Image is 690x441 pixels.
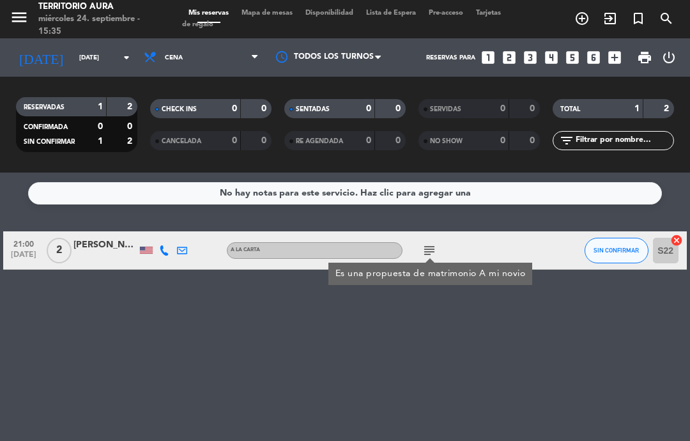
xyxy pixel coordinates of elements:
[38,1,163,13] div: TERRITORIO AURA
[501,49,517,66] i: looks_two
[631,11,646,26] i: turned_in_not
[585,238,648,263] button: SIN CONFIRMAR
[652,8,680,29] span: BUSCAR
[659,11,674,26] i: search
[624,8,652,29] span: Reserva especial
[559,133,574,148] i: filter_list
[500,104,505,113] strong: 0
[182,10,235,17] span: Mis reservas
[335,267,526,281] div: Es una propuesta de matrimonio A mi novio
[98,102,103,111] strong: 1
[162,106,197,112] span: CHECK INS
[602,11,618,26] i: exit_to_app
[574,134,673,148] input: Filtrar por nombre...
[119,50,134,65] i: arrow_drop_down
[24,104,65,111] span: RESERVADAS
[395,136,403,145] strong: 0
[670,234,683,247] i: cancel
[98,137,103,146] strong: 1
[594,247,639,254] span: SIN CONFIRMAR
[8,251,40,265] span: [DATE]
[127,122,135,131] strong: 0
[395,104,403,113] strong: 0
[10,8,29,27] i: menu
[500,136,505,145] strong: 0
[426,54,475,61] span: Reservas para
[430,106,461,112] span: SERVIDAS
[299,10,360,17] span: Disponibilidad
[522,49,539,66] i: looks_3
[220,186,471,201] div: No hay notas para este servicio. Haz clic para agregar una
[637,50,652,65] span: print
[235,10,299,17] span: Mapa de mesas
[564,49,581,66] i: looks_5
[634,104,640,113] strong: 1
[560,106,580,112] span: TOTAL
[232,136,237,145] strong: 0
[585,49,602,66] i: looks_6
[98,122,103,131] strong: 0
[422,243,437,258] i: subject
[24,139,75,145] span: SIN CONFIRMAR
[261,136,269,145] strong: 0
[480,49,496,66] i: looks_one
[24,124,68,130] span: CONFIRMADA
[296,106,330,112] span: SENTADAS
[574,11,590,26] i: add_circle_outline
[657,38,680,77] div: LOG OUT
[543,49,560,66] i: looks_4
[162,138,201,144] span: CANCELADA
[127,102,135,111] strong: 2
[606,49,623,66] i: add_box
[47,238,72,263] span: 2
[231,247,260,252] span: A LA CARTA
[8,236,40,251] span: 21:00
[664,104,671,113] strong: 2
[296,138,343,144] span: RE AGENDADA
[366,136,371,145] strong: 0
[366,104,371,113] strong: 0
[568,8,596,29] span: RESERVAR MESA
[661,50,677,65] i: power_settings_new
[261,104,269,113] strong: 0
[73,238,137,252] div: [PERSON_NAME]
[530,136,537,145] strong: 0
[360,10,422,17] span: Lista de Espera
[38,13,163,38] div: miércoles 24. septiembre - 15:35
[232,104,237,113] strong: 0
[10,8,29,31] button: menu
[422,10,470,17] span: Pre-acceso
[530,104,537,113] strong: 0
[10,44,73,71] i: [DATE]
[596,8,624,29] span: WALK IN
[127,137,135,146] strong: 2
[430,138,463,144] span: NO SHOW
